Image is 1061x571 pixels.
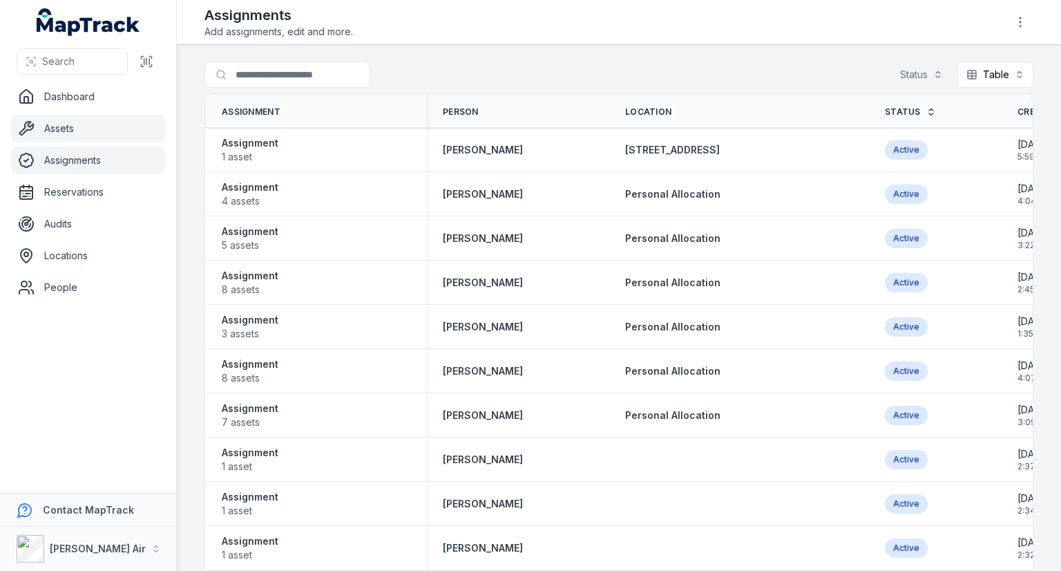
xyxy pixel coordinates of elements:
[222,150,278,164] span: 1 asset
[625,144,720,156] span: [STREET_ADDRESS]
[204,6,353,25] h2: Assignments
[222,225,278,252] a: Assignment5 assets
[1017,138,1050,162] time: 8/11/2025, 5:59:51 AM
[443,409,523,422] a: [PERSON_NAME]
[885,317,928,337] div: Active
[1017,328,1050,339] span: 1:35 pm
[885,273,928,292] div: Active
[204,25,353,39] span: Add assignments, edit and more.
[222,446,278,474] a: Assignment1 asset
[222,504,278,518] span: 1 asset
[222,194,278,208] span: 4 assets
[1017,138,1050,151] span: [DATE]
[17,48,128,75] button: Search
[625,187,720,201] a: Personal Allocation
[1017,240,1050,251] span: 3:22 pm
[1017,270,1050,295] time: 8/9/2025, 2:45:05 PM
[1017,403,1051,417] span: [DATE]
[1017,196,1051,207] span: 4:04 pm
[885,494,928,514] div: Active
[625,364,720,378] a: Personal Allocation
[222,180,278,194] strong: Assignment
[625,232,720,244] span: Personal Allocation
[37,8,140,36] a: MapTrack
[222,136,278,164] a: Assignment1 asset
[222,180,278,208] a: Assignment4 assets
[1017,182,1051,196] span: [DATE]
[443,320,523,334] a: [PERSON_NAME]
[1017,536,1050,550] span: [DATE]
[443,541,523,555] a: [PERSON_NAME]
[1017,447,1051,472] time: 8/8/2025, 2:37:20 PM
[885,106,936,118] a: Status
[443,187,523,201] a: [PERSON_NAME]
[222,415,278,429] span: 7 assets
[222,136,278,150] strong: Assignment
[11,178,165,206] a: Reservations
[222,402,278,415] strong: Assignment
[885,406,928,425] div: Active
[222,225,278,238] strong: Assignment
[625,409,720,422] a: Personal Allocation
[43,504,134,516] strong: Contact MapTrack
[625,277,720,288] span: Personal Allocation
[42,55,75,68] span: Search
[443,364,523,378] a: [PERSON_NAME]
[891,62,952,88] button: Status
[222,371,278,385] span: 8 assets
[11,115,165,142] a: Assets
[11,210,165,238] a: Audits
[1017,373,1051,384] span: 4:07 pm
[1017,315,1050,328] span: [DATE]
[1017,492,1051,505] span: [DATE]
[222,490,278,504] strong: Assignment
[222,283,278,297] span: 8 assets
[443,143,523,157] a: [PERSON_NAME]
[222,460,278,474] span: 1 asset
[885,106,921,118] span: Status
[625,232,720,245] a: Personal Allocation
[625,320,720,334] a: Personal Allocation
[1017,284,1050,295] span: 2:45 pm
[11,83,165,111] a: Dashboard
[50,543,146,554] strong: [PERSON_NAME] Air
[443,276,523,290] a: [PERSON_NAME]
[885,229,928,248] div: Active
[1017,226,1050,251] time: 8/9/2025, 3:22:44 PM
[957,62,1033,88] button: Table
[443,106,479,118] span: Person
[222,534,278,562] a: Assignment1 asset
[1017,505,1051,516] span: 2:34 pm
[1017,359,1051,373] span: [DATE]
[885,539,928,558] div: Active
[625,143,720,157] a: [STREET_ADDRESS]
[1017,151,1050,162] span: 5:59 am
[443,497,523,511] a: [PERSON_NAME]
[625,106,671,118] span: Location
[1017,492,1051,516] time: 8/8/2025, 2:34:41 PM
[11,147,165,174] a: Assignments
[625,365,720,377] span: Personal Allocation
[222,490,278,518] a: Assignment1 asset
[625,276,720,290] a: Personal Allocation
[625,409,720,421] span: Personal Allocation
[443,453,523,467] strong: [PERSON_NAME]
[625,321,720,333] span: Personal Allocation
[11,274,165,301] a: People
[885,450,928,469] div: Active
[1017,417,1051,428] span: 3:09 pm
[222,269,278,283] strong: Assignment
[1017,550,1050,561] span: 2:32 pm
[222,269,278,297] a: Assignment8 assets
[1017,182,1051,207] time: 8/9/2025, 4:04:46 PM
[222,106,280,118] span: Assignment
[222,534,278,548] strong: Assignment
[885,362,928,381] div: Active
[222,238,278,252] span: 5 assets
